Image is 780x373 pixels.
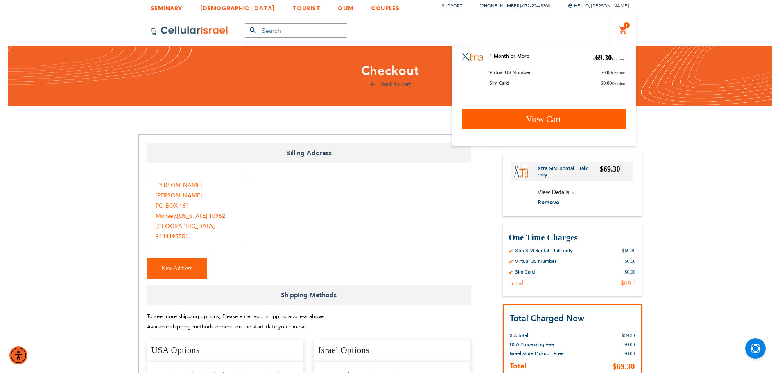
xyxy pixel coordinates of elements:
[612,71,625,75] span: One time
[622,247,636,254] div: $69.30
[622,332,635,338] span: $69.30
[538,165,600,178] a: Xtra SIM Rental - Talk only
[147,313,326,330] span: To see more shipping options, Please enter your shipping address above. Available shipping method...
[600,165,620,173] span: $69.30
[510,325,574,340] th: Subtotal
[515,269,535,275] div: Sim Card
[245,23,347,38] input: Search
[538,188,569,196] span: View Details
[613,362,635,371] span: $69.30
[489,53,529,59] a: 1 Month or More
[625,269,636,275] div: $0.00
[162,265,192,271] span: New Address
[510,361,527,371] strong: Total
[624,350,635,356] span: $0.00
[621,279,636,287] div: $69.3
[509,279,523,287] div: Total
[147,176,247,246] div: [PERSON_NAME] [PERSON_NAME] PO BOX 161 Monsey , [US_STATE] 10952 [GEOGRAPHIC_DATA] 9144195551
[489,69,531,76] span: Virtual US Number
[515,258,556,264] div: Virtual US Number
[601,80,625,86] span: 0.00
[314,340,471,361] h4: Israel Options
[625,258,636,264] div: $0.00
[526,114,561,124] span: View Cart
[510,313,584,324] strong: Total Charged Now
[625,22,628,29] span: 1
[601,80,603,86] span: $
[489,80,509,86] span: Sim Card
[538,199,559,206] span: Remove
[612,57,625,61] span: One time
[480,3,521,9] a: [PHONE_NUMBER]
[522,3,550,9] a: 072-224-3300
[593,53,625,63] span: 69.30
[619,25,628,35] a: 1
[510,341,554,348] span: USA Processing Fee
[9,346,27,364] div: Accessibility Menu
[601,69,625,76] span: 0.00
[369,80,411,88] a: Back to cart
[510,350,564,357] span: Israel store Pickup - Free
[624,341,635,347] span: $0.00
[361,62,419,79] span: Checkout
[147,258,207,279] button: New Address
[509,232,636,243] h3: One Time Charges
[515,247,572,254] div: Xtra SIM Rental - Talk only
[147,285,471,305] span: Shipping Methods
[147,143,471,163] span: Billing Address
[442,3,462,9] a: Support
[601,70,603,75] span: $
[462,109,626,129] a: View Cart
[568,3,630,9] span: Hello, [PERSON_NAME]!
[612,81,625,86] span: One time
[462,53,483,61] img: Xtra SIM Rental - Talk only
[593,57,595,61] span: $
[151,26,228,36] img: Cellular Israel Logo
[147,340,304,361] h4: USA Options
[514,164,528,178] img: Xtra SIM Rental - Talk only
